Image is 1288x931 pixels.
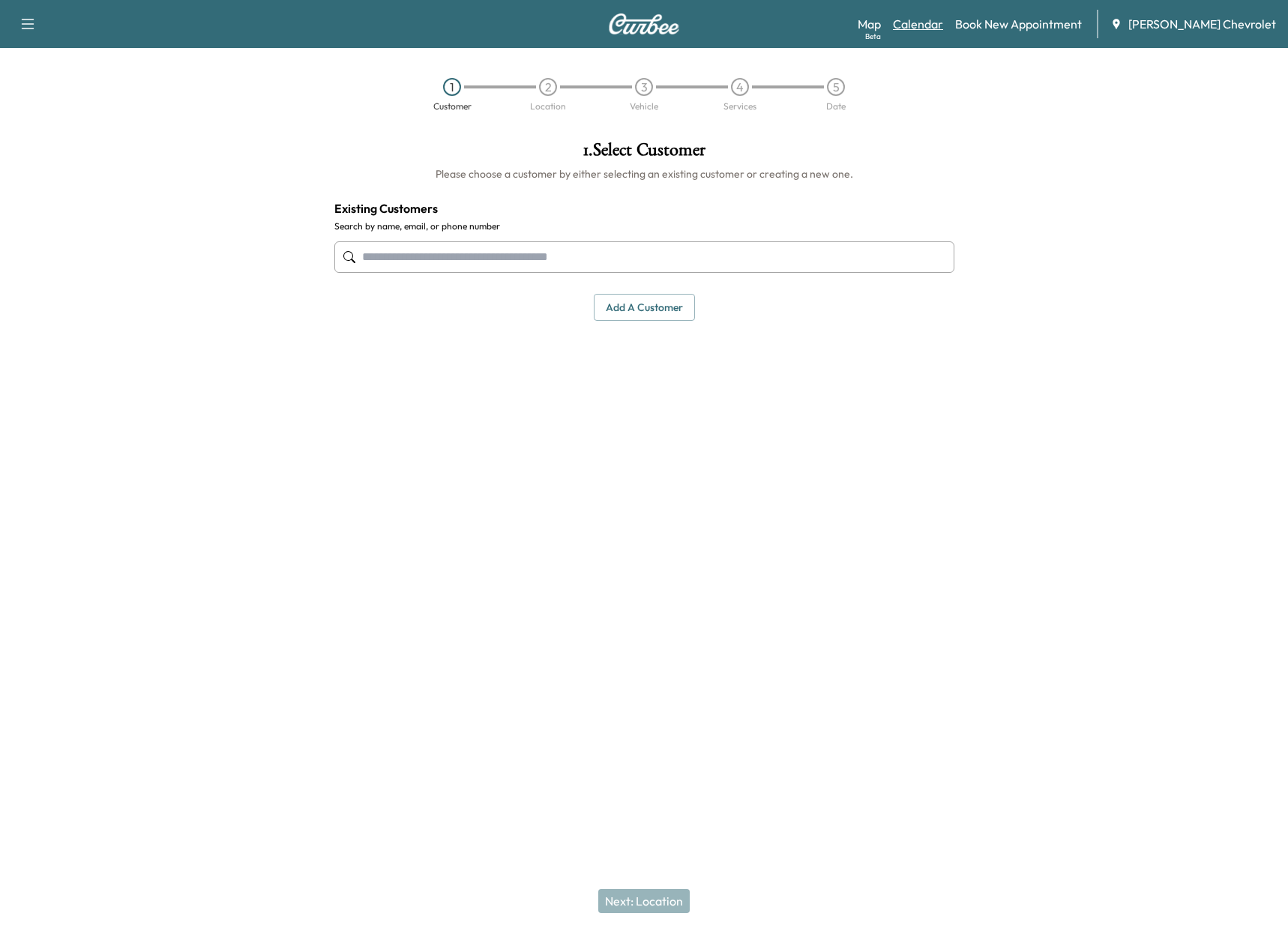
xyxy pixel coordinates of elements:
a: MapBeta [858,15,881,33]
div: 4 [731,78,749,96]
div: Beta [865,31,881,42]
div: Customer [433,102,472,111]
div: 3 [635,78,653,96]
label: Search by name, email, or phone number [334,220,954,232]
div: Location [530,102,566,111]
div: 2 [539,78,557,96]
span: [PERSON_NAME] Chevrolet [1128,15,1276,33]
h6: Please choose a customer by either selecting an existing customer or creating a new one. [334,166,954,181]
a: Calendar [893,15,943,33]
h1: 1 . Select Customer [334,141,954,166]
a: Book New Appointment [955,15,1082,33]
div: 1 [443,78,461,96]
div: 5 [827,78,845,96]
img: Curbee Logo [608,13,680,34]
button: Add a customer [594,294,695,322]
div: Date [826,102,846,111]
h4: Existing Customers [334,199,954,217]
div: Services [723,102,756,111]
div: Vehicle [630,102,658,111]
